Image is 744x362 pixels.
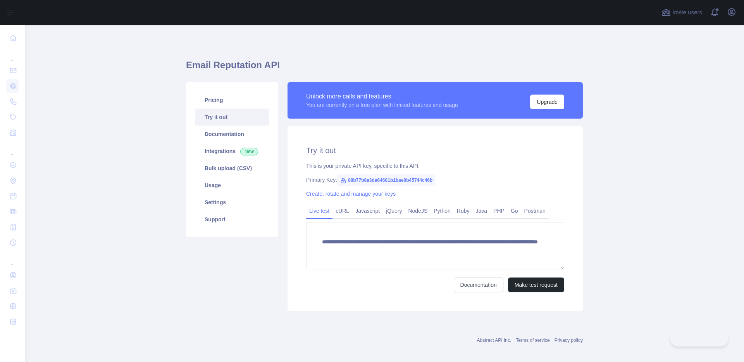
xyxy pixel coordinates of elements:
[454,205,473,217] a: Ruby
[6,141,19,157] div: ...
[195,160,269,177] a: Bulk upload (CSV)
[530,95,564,109] button: Upgrade
[306,205,332,217] a: Live test
[195,211,269,228] a: Support
[670,330,728,346] iframe: Toggle Customer Support
[6,47,19,62] div: ...
[672,8,702,17] span: Invite users
[508,278,564,292] button: Make test request
[306,145,564,156] h2: Try it out
[195,194,269,211] a: Settings
[6,251,19,267] div: ...
[508,205,521,217] a: Go
[477,338,511,343] a: Abstract API Inc.
[473,205,491,217] a: Java
[306,101,458,109] div: You are currently on a free plan with limited features and usage
[431,205,454,217] a: Python
[195,177,269,194] a: Usage
[186,59,583,78] h1: Email Reputation API
[660,6,704,19] button: Invite users
[195,109,269,126] a: Try it out
[332,205,352,217] a: cURL
[383,205,405,217] a: jQuery
[306,176,564,184] div: Primary Key:
[490,205,508,217] a: PHP
[306,191,396,197] a: Create, rotate and manage your keys
[195,91,269,109] a: Pricing
[306,162,564,170] div: This is your private API key, specific to this API.
[195,143,269,160] a: Integrations New
[352,205,383,217] a: Javascript
[521,205,549,217] a: Postman
[454,278,503,292] a: Documentation
[405,205,431,217] a: NodeJS
[240,148,258,155] span: New
[337,174,436,186] span: 88b77b8a3da64681b1bae0b45744c46b
[555,338,583,343] a: Privacy policy
[516,338,549,343] a: Terms of service
[306,92,458,101] div: Unlock more calls and features
[195,126,269,143] a: Documentation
